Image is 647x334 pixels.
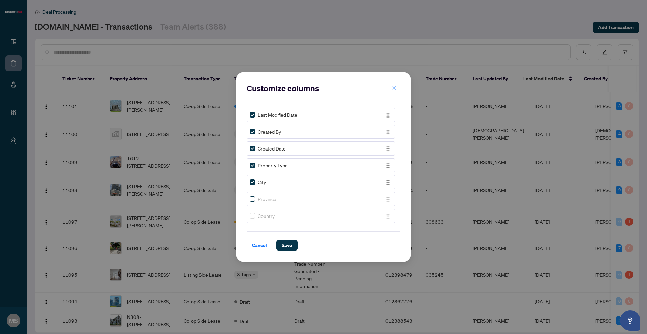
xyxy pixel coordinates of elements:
div: Created ByDrag Icon [247,125,395,139]
button: Save [276,240,298,251]
img: Drag Icon [384,128,392,136]
h2: Customize columns [247,83,400,94]
span: Province [258,195,276,203]
img: Drag Icon [384,179,392,186]
button: Drag Icon [384,212,392,220]
div: Property TypeDrag Icon [247,158,395,172]
button: Drag Icon [384,195,392,203]
span: Property Type [258,162,288,169]
button: Drag Icon [384,178,392,186]
div: Last Modified DateDrag Icon [247,108,395,122]
img: Drag Icon [384,111,392,119]
span: Created By [258,128,281,135]
button: Cancel [247,240,272,251]
button: Drag Icon [384,161,392,169]
span: Created Date [258,145,286,152]
span: Cancel [252,240,267,251]
span: Country [258,212,275,220]
div: Created DateDrag Icon [247,141,395,156]
button: Drag Icon [384,144,392,153]
div: CityDrag Icon [247,175,395,189]
span: City [258,178,266,186]
span: Save [282,240,292,251]
button: Open asap [620,310,640,331]
img: Drag Icon [384,145,392,153]
span: Last Modified Date [258,111,297,119]
button: Drag Icon [384,128,392,136]
span: close [392,86,397,90]
button: Drag Icon [384,111,392,119]
img: Drag Icon [384,162,392,169]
